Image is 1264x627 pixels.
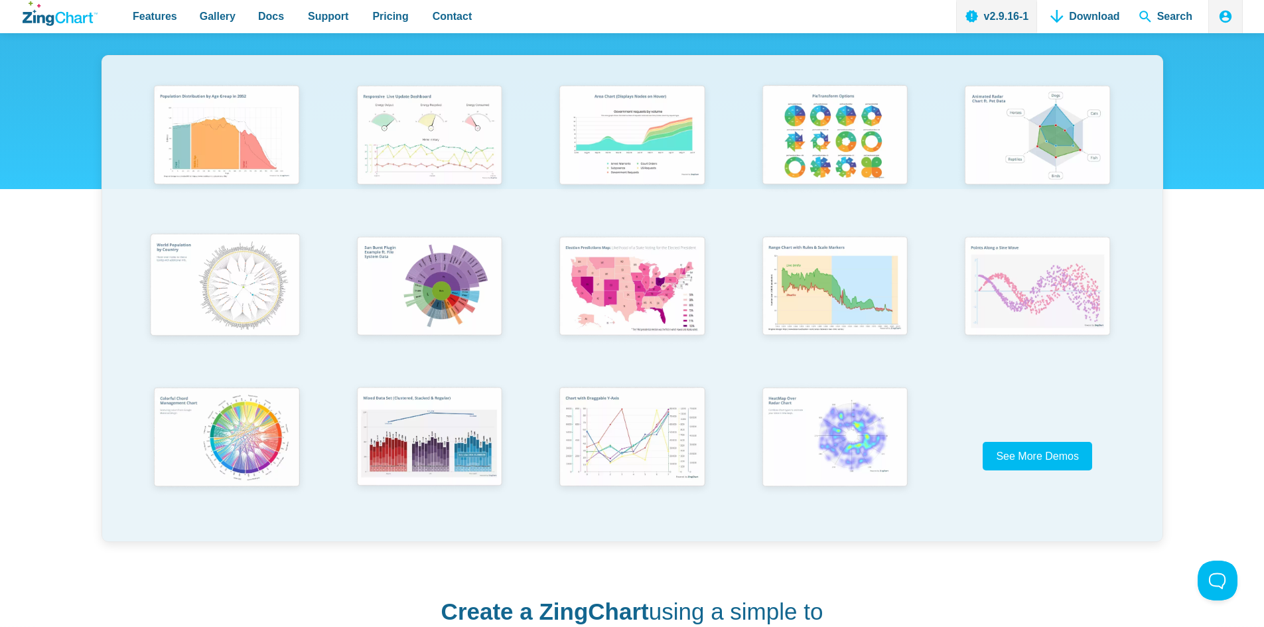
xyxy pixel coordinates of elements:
[328,79,531,230] a: Responsive Live Update Dashboard
[145,79,307,194] img: Population Distribution by Age Group in 2052
[983,442,1092,470] a: See More Demos
[956,230,1118,346] img: Points Along a Sine Wave
[328,230,531,381] a: Sun Burst Plugin Example ft. File System Data
[200,7,236,25] span: Gallery
[531,230,734,381] a: Election Predictions Map
[308,7,348,25] span: Support
[936,79,1139,230] a: Animated Radar Chart ft. Pet Data
[936,230,1139,381] a: Points Along a Sine Wave
[441,598,649,624] strong: Create a ZingChart
[328,381,531,531] a: Mixed Data Set (Clustered, Stacked, and Regular)
[754,230,916,346] img: Range Chart with Rultes & Scale Markers
[733,79,936,230] a: Pie Transform Options
[996,451,1079,462] span: See More Demos
[125,230,328,381] a: World Population by Country
[141,227,309,346] img: World Population by Country
[348,79,510,194] img: Responsive Live Update Dashboard
[23,1,98,26] a: ZingChart Logo. Click to return to the homepage
[754,79,916,194] img: Pie Transform Options
[531,381,734,531] a: Chart with Draggable Y-Axis
[348,230,510,346] img: Sun Burst Plugin Example ft. File System Data
[551,381,713,497] img: Chart with Draggable Y-Axis
[551,79,713,194] img: Area Chart (Displays Nodes on Hover)
[956,79,1118,194] img: Animated Radar Chart ft. Pet Data
[125,79,328,230] a: Population Distribution by Age Group in 2052
[348,381,510,496] img: Mixed Data Set (Clustered, Stacked, and Regular)
[754,381,916,497] img: Heatmap Over Radar Chart
[133,7,177,25] span: Features
[531,79,734,230] a: Area Chart (Displays Nodes on Hover)
[733,230,936,381] a: Range Chart with Rultes & Scale Markers
[372,7,408,25] span: Pricing
[551,230,713,346] img: Election Predictions Map
[125,381,328,531] a: Colorful Chord Management Chart
[1198,561,1237,600] iframe: Toggle Customer Support
[258,7,284,25] span: Docs
[433,7,472,25] span: Contact
[733,381,936,531] a: Heatmap Over Radar Chart
[145,381,307,497] img: Colorful Chord Management Chart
